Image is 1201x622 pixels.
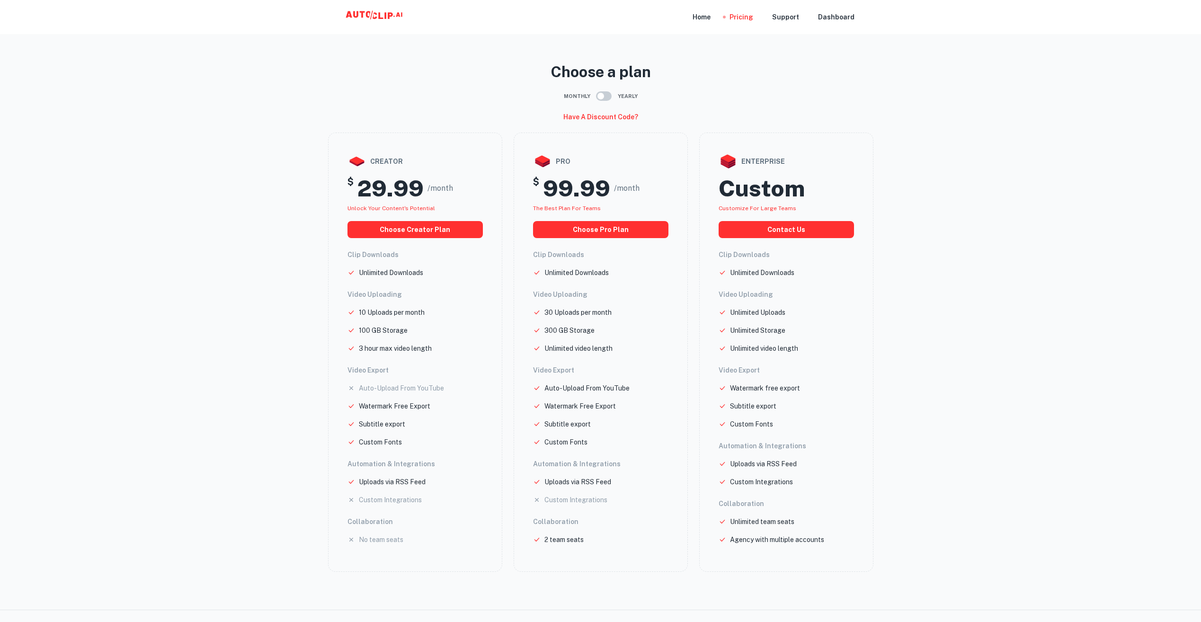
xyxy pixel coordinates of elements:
[359,534,403,545] p: No team seats
[347,175,354,202] h5: $
[543,175,610,202] h2: 99.99
[719,175,805,202] h2: Custom
[730,419,773,429] p: Custom Fonts
[359,477,426,487] p: Uploads via RSS Feed
[719,205,796,212] span: Customize for large teams
[719,289,854,300] h6: Video Uploading
[544,495,607,505] p: Custom Integrations
[730,516,794,527] p: Unlimited team seats
[533,249,668,260] h6: Clip Downloads
[533,175,539,202] h5: $
[533,289,668,300] h6: Video Uploading
[347,221,483,238] button: choose creator plan
[533,221,668,238] button: choose pro plan
[427,183,453,194] span: /month
[544,325,595,336] p: 300 GB Storage
[730,325,785,336] p: Unlimited Storage
[730,534,824,545] p: Agency with multiple accounts
[533,516,668,527] h6: Collaboration
[347,249,483,260] h6: Clip Downloads
[359,419,405,429] p: Subtitle export
[359,307,425,318] p: 10 Uploads per month
[347,365,483,375] h6: Video Export
[719,498,854,509] h6: Collaboration
[544,401,616,411] p: Watermark Free Export
[533,365,668,375] h6: Video Export
[357,175,424,202] h2: 29.99
[544,477,611,487] p: Uploads via RSS Feed
[544,437,587,447] p: Custom Fonts
[544,343,613,354] p: Unlimited video length
[328,61,873,83] p: Choose a plan
[359,343,432,354] p: 3 hour max video length
[347,459,483,469] h6: Automation & Integrations
[347,289,483,300] h6: Video Uploading
[544,267,609,278] p: Unlimited Downloads
[719,152,854,171] div: enterprise
[730,459,797,469] p: Uploads via RSS Feed
[719,441,854,451] h6: Automation & Integrations
[359,401,430,411] p: Watermark Free Export
[544,534,584,545] p: 2 team seats
[614,183,640,194] span: /month
[533,459,668,469] h6: Automation & Integrations
[359,267,423,278] p: Unlimited Downloads
[563,112,638,122] h6: Have a discount code?
[719,249,854,260] h6: Clip Downloads
[347,516,483,527] h6: Collaboration
[359,495,422,505] p: Custom Integrations
[730,383,800,393] p: Watermark free export
[533,205,601,212] span: The best plan for teams
[730,267,794,278] p: Unlimited Downloads
[730,307,785,318] p: Unlimited Uploads
[347,205,435,212] span: Unlock your Content's potential
[544,307,612,318] p: 30 Uploads per month
[730,343,798,354] p: Unlimited video length
[533,152,668,171] div: pro
[544,419,591,429] p: Subtitle export
[618,92,638,100] span: Yearly
[719,365,854,375] h6: Video Export
[719,221,854,238] button: Contact us
[359,325,408,336] p: 100 GB Storage
[730,477,793,487] p: Custom Integrations
[730,401,776,411] p: Subtitle export
[544,383,630,393] p: Auto-Upload From YouTube
[359,437,402,447] p: Custom Fonts
[560,109,642,125] button: Have a discount code?
[359,383,444,393] p: Auto-Upload From YouTube
[564,92,590,100] span: Monthly
[347,152,483,171] div: creator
